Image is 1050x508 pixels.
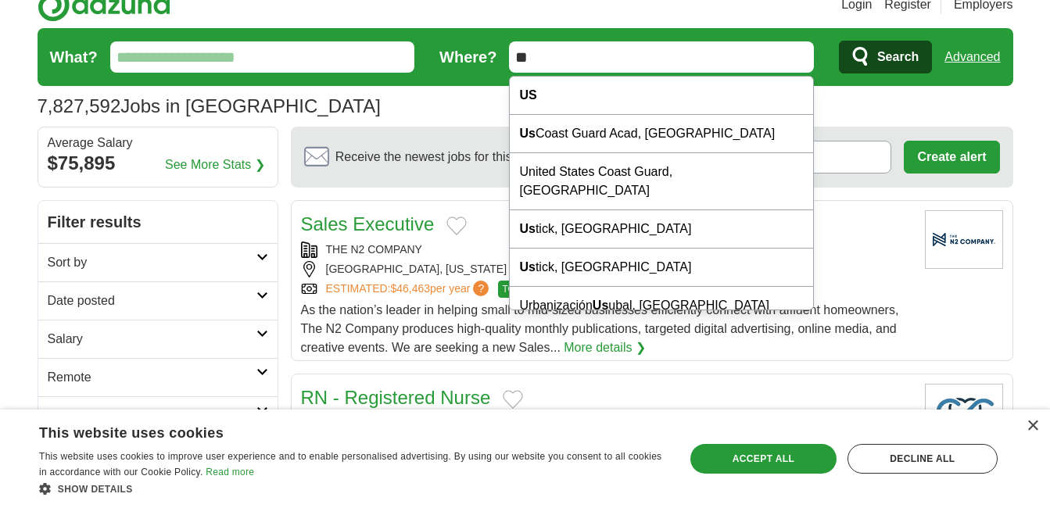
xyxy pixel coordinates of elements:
[38,243,278,281] a: Sort by
[50,45,98,69] label: What?
[839,41,932,73] button: Search
[510,210,813,249] div: tick, [GEOGRAPHIC_DATA]
[48,406,256,425] h2: Location
[519,222,535,235] strong: Us
[335,148,603,166] span: Receive the newest jobs for this search :
[473,281,489,296] span: ?
[39,451,661,478] span: This website uses cookies to improve user experience and to enable personalised advertising. By u...
[301,387,491,408] a: RN - Registered Nurse
[510,249,813,287] div: tick, [GEOGRAPHIC_DATA]
[58,484,133,495] span: Show details
[38,396,278,435] a: Location
[498,281,560,298] span: TOP MATCH
[519,260,535,274] strong: Us
[39,419,626,442] div: This website uses cookies
[446,216,467,235] button: Add to favorite jobs
[48,253,256,272] h2: Sort by
[904,141,999,174] button: Create alert
[301,241,912,258] div: THE N2 COMPANY
[38,201,278,243] h2: Filter results
[510,153,813,210] div: United States Coast Guard, [GEOGRAPHIC_DATA]
[38,358,278,396] a: Remote
[519,127,535,140] strong: Us
[48,137,268,149] div: Average Salary
[39,481,665,496] div: Show details
[439,45,496,69] label: Where?
[48,330,256,349] h2: Salary
[48,149,268,177] div: $75,895
[48,368,256,387] h2: Remote
[925,384,1003,442] img: Company logo
[510,115,813,153] div: Coast Guard Acad, [GEOGRAPHIC_DATA]
[48,292,256,310] h2: Date posted
[38,320,278,358] a: Salary
[38,92,121,120] span: 7,827,592
[848,444,998,474] div: Decline all
[593,299,608,312] strong: Us
[301,213,435,234] a: Sales Executive
[944,41,1000,73] a: Advanced
[877,41,919,73] span: Search
[206,467,254,478] a: Read more, opens a new window
[326,281,493,298] a: ESTIMATED:$46,463per year?
[165,156,265,174] a: See More Stats ❯
[1027,420,1038,432] div: Close
[690,444,837,474] div: Accept all
[390,282,430,295] span: $46,463
[510,287,813,325] div: Urbanización ubal, [GEOGRAPHIC_DATA]
[925,210,1003,269] img: Company logo
[301,303,899,354] span: As the nation’s leader in helping small to mid-sized businesses efficiently connect with affluent...
[503,390,523,409] button: Add to favorite jobs
[519,88,536,102] strong: US
[301,261,912,277] div: [GEOGRAPHIC_DATA], [US_STATE]
[564,338,646,357] a: More details ❯
[38,95,381,116] h1: Jobs in [GEOGRAPHIC_DATA]
[38,281,278,320] a: Date posted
